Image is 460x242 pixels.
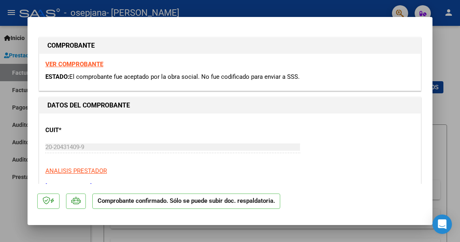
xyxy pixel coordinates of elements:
[47,101,130,109] strong: DATOS DEL COMPROBANTE
[45,73,69,80] span: ESTADO:
[45,182,415,191] p: [PERSON_NAME]
[45,61,103,68] a: VER COMPROBANTE
[432,215,452,234] div: Open Intercom Messenger
[69,73,300,80] span: El comprobante fue aceptado por la obra social. No fue codificado para enviar a SSS.
[47,42,95,49] strong: COMPROBANTE
[92,194,280,209] p: Comprobante confirmado. Sólo se puede subir doc. respaldatoria.
[45,167,107,175] span: ANALISIS PRESTADOR
[45,126,156,135] p: CUIT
